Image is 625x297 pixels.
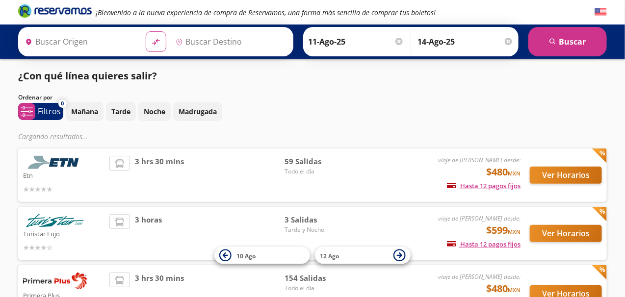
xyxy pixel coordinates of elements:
button: Noche [138,102,171,121]
span: 3 horas [135,214,162,253]
button: Mañana [66,102,104,121]
p: Etn [23,169,104,181]
input: Elegir Fecha [308,29,404,54]
span: Todo el día [285,284,353,293]
input: Buscar Destino [172,29,288,54]
p: Tarde [111,106,130,117]
input: Buscar Origen [21,29,138,54]
a: Brand Logo [18,3,92,21]
p: Noche [144,106,165,117]
button: 12 Ago [315,247,411,264]
input: Opcional [417,29,514,54]
button: Buscar [528,27,607,56]
span: 154 Salidas [285,272,353,284]
em: viaje de [PERSON_NAME] desde: [438,156,521,164]
button: English [595,6,607,19]
p: Mañana [71,106,98,117]
img: Turistar Lujo [23,214,87,227]
span: 10 Ago [236,252,256,260]
img: Etn [23,156,87,169]
p: Ordenar por [18,93,52,102]
button: 0Filtros [18,103,63,120]
span: Hasta 12 pagos fijos [447,240,521,248]
img: Primera Plus [23,272,87,289]
span: $480 [486,165,521,179]
p: Turistar Lujo [23,227,104,239]
span: $599 [486,223,521,238]
span: 59 Salidas [285,156,353,167]
span: Todo el día [285,167,353,176]
button: Tarde [106,102,136,121]
em: viaje de [PERSON_NAME] desde: [438,272,521,281]
span: 3 hrs 30 mins [135,156,184,195]
button: Madrugada [173,102,222,121]
em: Cargando resultados ... [18,132,88,141]
p: Madrugada [179,106,217,117]
span: Tarde y Noche [285,225,353,234]
span: 3 Salidas [285,214,353,225]
small: MXN [508,228,521,235]
em: ¡Bienvenido a la nueva experiencia de compra de Reservamos, una forma más sencilla de comprar tus... [96,8,436,17]
button: Ver Horarios [530,225,602,242]
span: 12 Ago [320,252,339,260]
small: MXN [508,170,521,177]
button: 10 Ago [214,247,310,264]
p: Filtros [38,105,61,117]
p: ¿Con qué línea quieres salir? [18,69,157,83]
em: viaje de [PERSON_NAME] desde: [438,214,521,223]
i: Brand Logo [18,3,92,18]
button: Ver Horarios [530,167,602,184]
span: Hasta 12 pagos fijos [447,181,521,190]
span: $480 [486,281,521,296]
span: 0 [61,99,64,108]
small: MXN [508,286,521,294]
